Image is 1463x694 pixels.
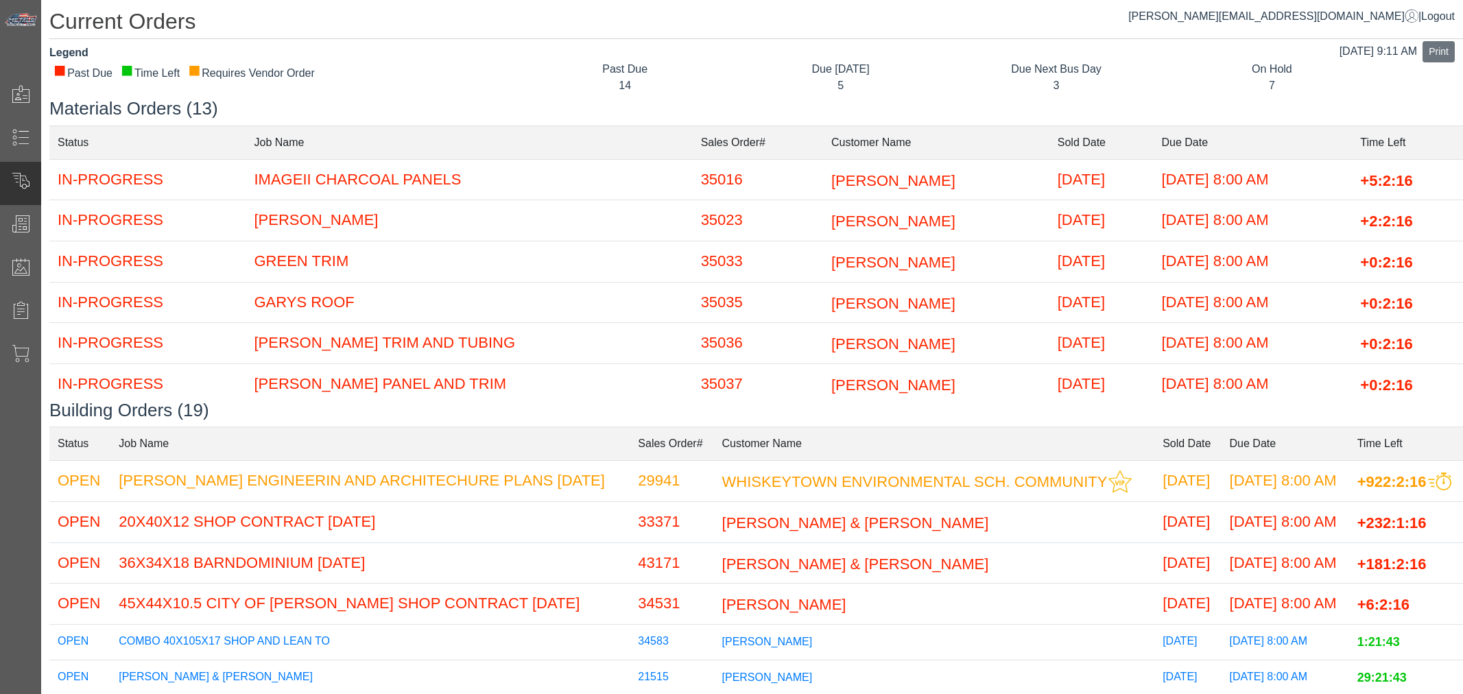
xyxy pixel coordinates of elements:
[722,472,1108,490] span: WHISKEYTOWN ENVIRONMENTAL SCH. COMMUNITY
[1153,323,1352,364] td: [DATE] 8:00 AM
[743,61,938,77] div: Due [DATE]
[1108,470,1132,493] img: This customer should be prioritized
[831,335,955,352] span: [PERSON_NAME]
[630,460,713,501] td: 29941
[246,159,693,200] td: IMAGEII CHARCOAL PANELS
[1154,542,1221,584] td: [DATE]
[1153,159,1352,200] td: [DATE] 8:00 AM
[4,12,38,27] img: Metals Direct Inc Logo
[1357,671,1407,684] span: 29:21:43
[722,514,989,531] span: [PERSON_NAME] & [PERSON_NAME]
[1049,323,1154,364] td: [DATE]
[1360,213,1412,230] span: +2:2:16
[49,159,246,200] td: IN-PROGRESS
[49,241,246,282] td: IN-PROGRESS
[1421,10,1455,22] span: Logout
[1222,625,1349,660] td: [DATE] 8:00 AM
[693,364,823,405] td: 35037
[1423,41,1455,62] button: Print
[49,364,246,405] td: IN-PROGRESS
[1049,125,1154,159] td: Sold Date
[959,61,1154,77] div: Due Next Bus Day
[831,213,955,230] span: [PERSON_NAME]
[1154,501,1221,542] td: [DATE]
[1357,514,1427,531] span: +232:1:16
[831,376,955,394] span: [PERSON_NAME]
[188,65,315,82] div: Requires Vendor Order
[630,542,713,584] td: 43171
[1357,635,1400,649] span: 1:21:43
[49,584,110,625] td: OPEN
[246,282,693,323] td: GARYS ROOF
[1153,241,1352,282] td: [DATE] 8:00 AM
[630,584,713,625] td: 34531
[693,282,823,323] td: 35035
[49,323,246,364] td: IN-PROGRESS
[630,625,713,660] td: 34583
[1154,427,1221,460] td: Sold Date
[49,400,1463,421] h3: Building Orders (19)
[246,241,693,282] td: GREEN TRIM
[49,98,1463,119] h3: Materials Orders (13)
[110,625,630,660] td: COMBO 40X105X17 SHOP AND LEAN TO
[121,65,133,75] div: ■
[121,65,180,82] div: Time Left
[246,323,693,364] td: [PERSON_NAME] TRIM AND TUBING
[1174,77,1369,94] div: 7
[693,125,823,159] td: Sales Order#
[831,171,955,189] span: [PERSON_NAME]
[1360,376,1412,394] span: +0:2:16
[722,555,989,572] span: [PERSON_NAME] & [PERSON_NAME]
[1154,584,1221,625] td: [DATE]
[722,671,813,683] span: [PERSON_NAME]
[246,364,693,405] td: [PERSON_NAME] PANEL AND TRIM
[722,636,813,647] span: [PERSON_NAME]
[1153,200,1352,241] td: [DATE] 8:00 AM
[831,294,955,311] span: [PERSON_NAME]
[1222,542,1349,584] td: [DATE] 8:00 AM
[1357,555,1427,572] span: +181:2:16
[110,584,630,625] td: 45X44X10.5 CITY OF [PERSON_NAME] SHOP CONTRACT [DATE]
[1222,460,1349,501] td: [DATE] 8:00 AM
[49,125,246,159] td: Status
[1128,10,1418,22] a: [PERSON_NAME][EMAIL_ADDRESS][DOMAIN_NAME]
[1357,472,1427,490] span: +922:2:16
[1153,282,1352,323] td: [DATE] 8:00 AM
[1128,8,1455,25] div: |
[1049,159,1154,200] td: [DATE]
[49,625,110,660] td: OPEN
[1352,125,1463,159] td: Time Left
[693,200,823,241] td: 35023
[1360,294,1412,311] span: +0:2:16
[246,125,693,159] td: Job Name
[110,501,630,542] td: 20X40X12 SHOP CONTRACT [DATE]
[527,77,722,94] div: 14
[693,323,823,364] td: 35036
[630,501,713,542] td: 33371
[1360,254,1412,271] span: +0:2:16
[1360,171,1412,189] span: +5:2:16
[1153,364,1352,405] td: [DATE] 8:00 AM
[714,427,1155,460] td: Customer Name
[49,460,110,501] td: OPEN
[49,427,110,460] td: Status
[49,47,88,58] strong: Legend
[49,542,110,584] td: OPEN
[527,61,722,77] div: Past Due
[1357,596,1410,613] span: +6:2:16
[693,241,823,282] td: 35033
[743,77,938,94] div: 5
[53,65,112,82] div: Past Due
[823,125,1049,159] td: Customer Name
[1174,61,1369,77] div: On Hold
[1340,45,1418,57] span: [DATE] 9:11 AM
[1049,241,1154,282] td: [DATE]
[1428,472,1451,491] img: This order should be prioritized
[246,200,693,241] td: [PERSON_NAME]
[110,427,630,460] td: Job Name
[53,65,66,75] div: ■
[1222,584,1349,625] td: [DATE] 8:00 AM
[1153,125,1352,159] td: Due Date
[188,65,200,75] div: ■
